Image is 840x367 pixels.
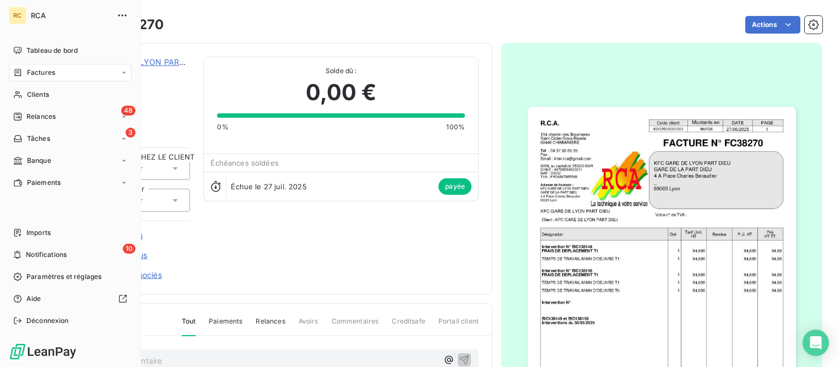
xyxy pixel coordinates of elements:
span: Portail client [438,316,479,335]
span: Paiements [27,178,61,188]
span: Échue le 27 juil. 2025 [231,182,306,191]
a: Factures [9,64,132,81]
a: KFC GARE DE LYON PART DIEU [86,57,204,67]
a: Tableau de bord [9,42,132,59]
span: 0,00 € [306,76,377,109]
span: Déconnexion [26,316,69,326]
span: Tableau de bord [26,46,78,56]
span: Solde dû : [217,66,465,76]
span: 0% [217,122,228,132]
span: Creditsafe [392,316,425,335]
div: Open Intercom Messenger [803,330,829,356]
span: Commentaires [332,316,379,335]
a: 48Relances [9,108,132,125]
span: Relances [26,112,56,122]
span: Factures [27,68,55,78]
a: Imports [9,224,132,242]
span: Notifications [26,250,67,260]
a: Clients [9,86,132,103]
button: Actions [745,16,800,34]
span: Paiements [209,316,242,335]
span: payée [438,178,472,195]
a: Aide [9,290,132,308]
span: Imports [26,228,51,238]
a: 3Tâches [9,130,132,147]
span: 48 [121,106,136,116]
span: Tout [182,316,196,336]
span: Échéances soldées [210,158,279,167]
span: RCA [31,11,110,20]
span: Tâches [27,134,50,144]
a: Banque [9,152,132,169]
span: 100% [446,122,465,132]
span: Aide [26,294,41,304]
a: Paramètres et réglages [9,268,132,286]
span: 10 [123,244,136,254]
span: 3 [126,128,136,138]
span: Relances [256,316,285,335]
span: Paramètres et réglages [26,272,101,282]
span: Clients [27,90,49,100]
span: Banque [27,156,51,166]
span: Avoirs [299,316,318,335]
img: Logo LeanPay [9,343,77,360]
a: Paiements [9,174,132,191]
div: RC [9,7,26,24]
